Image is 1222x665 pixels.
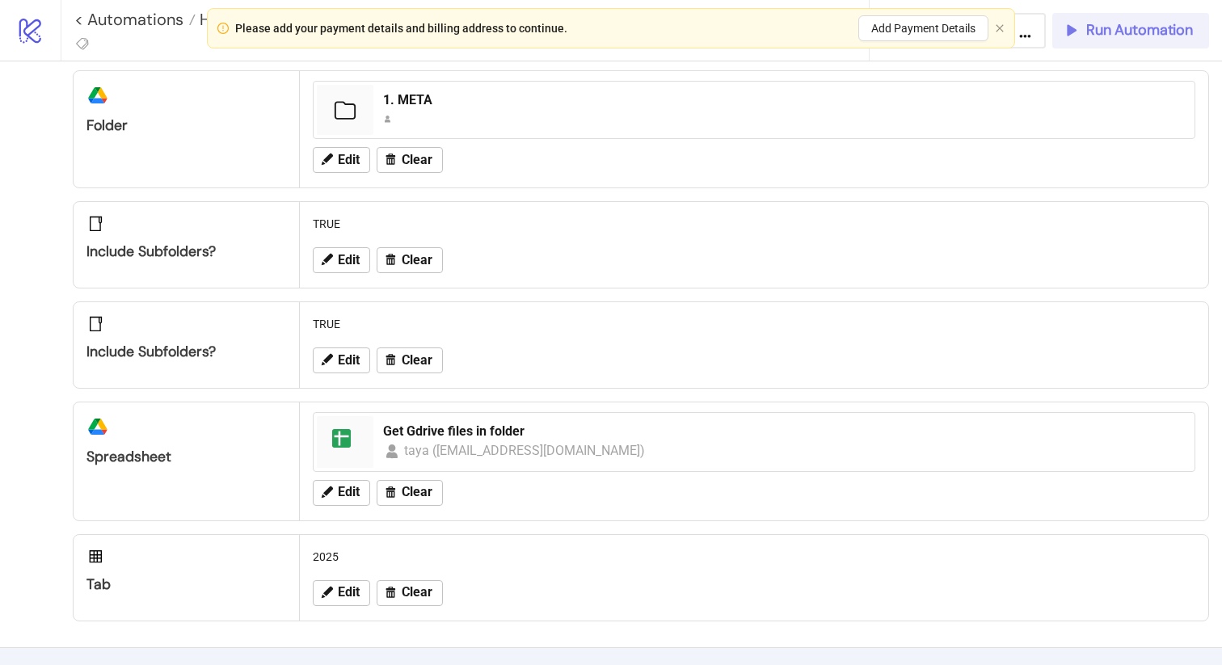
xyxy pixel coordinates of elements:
[217,23,229,34] span: exclamation-circle
[338,253,360,267] span: Edit
[383,423,1185,440] div: Get Gdrive files in folder
[86,343,286,361] div: Include subfolders?
[338,153,360,167] span: Edit
[858,15,988,41] button: Add Payment Details
[402,353,432,368] span: Clear
[196,11,360,27] a: Helper Automations
[377,480,443,506] button: Clear
[377,247,443,273] button: Clear
[313,347,370,373] button: Edit
[402,485,432,499] span: Clear
[402,153,432,167] span: Clear
[306,309,1202,339] div: TRUE
[377,580,443,606] button: Clear
[313,147,370,173] button: Edit
[1086,21,1193,40] span: Run Automation
[86,116,286,135] div: Folder
[402,253,432,267] span: Clear
[995,23,1005,33] span: close
[74,11,196,27] a: < Automations
[86,575,286,594] div: Tab
[995,23,1005,34] button: close
[871,22,975,35] span: Add Payment Details
[196,9,348,30] span: Helper Automations
[235,19,567,37] div: Please add your payment details and billing address to continue.
[402,585,432,600] span: Clear
[377,147,443,173] button: Clear
[377,347,443,373] button: Clear
[338,585,360,600] span: Edit
[86,448,286,466] div: Spreadsheet
[313,480,370,506] button: Edit
[306,208,1202,239] div: TRUE
[1005,13,1046,48] button: ...
[383,91,1185,109] div: 1. META
[313,580,370,606] button: Edit
[338,485,360,499] span: Edit
[338,353,360,368] span: Edit
[404,440,647,461] div: taya ([EMAIL_ADDRESS][DOMAIN_NAME])
[86,242,286,261] div: Include subfolders?
[1052,13,1209,48] button: Run Automation
[313,247,370,273] button: Edit
[306,541,1202,572] div: 2025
